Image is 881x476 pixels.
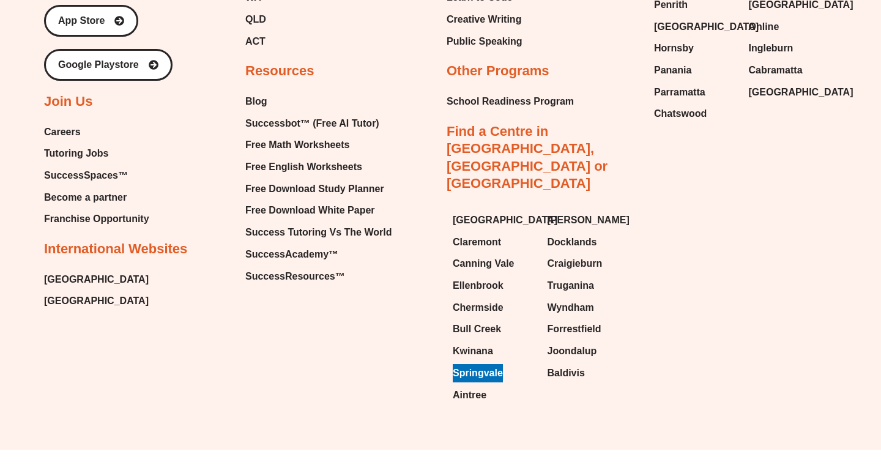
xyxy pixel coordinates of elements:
[245,92,267,111] span: Blog
[245,92,392,111] a: Blog
[548,364,585,382] span: Baldivis
[548,255,603,273] span: Craigieburn
[44,240,187,258] h2: International Websites
[245,223,392,242] a: Success Tutoring Vs The World
[453,342,493,360] span: Kwinana
[654,39,737,58] a: Hornsby
[44,144,149,163] a: Tutoring Jobs
[44,49,173,81] a: Google Playstore
[44,93,92,111] h2: Join Us
[548,211,630,229] a: [PERSON_NAME]
[654,18,759,36] span: [GEOGRAPHIC_DATA]
[245,10,350,29] a: QLD
[453,364,535,382] a: Springvale
[548,255,630,273] a: Craigieburn
[44,210,149,228] a: Franchise Opportunity
[245,158,392,176] a: Free English Worksheets
[453,342,535,360] a: Kwinana
[548,364,630,382] a: Baldivis
[749,39,831,58] a: Ingleburn
[245,136,349,154] span: Free Math Worksheets
[447,32,522,51] a: Public Speaking
[749,83,853,102] span: [GEOGRAPHIC_DATA]
[453,320,501,338] span: Bull Creek
[749,83,831,102] a: [GEOGRAPHIC_DATA]
[749,61,803,80] span: Cabramatta
[44,5,138,37] a: App Store
[749,61,831,80] a: Cabramatta
[447,92,574,111] a: School Readiness Program
[548,342,630,360] a: Joondalup
[245,114,379,133] span: Successbot™ (Free AI Tutor)
[245,62,314,80] h2: Resources
[245,201,392,220] a: Free Download White Paper
[453,233,535,251] a: Claremont
[245,201,375,220] span: Free Download White Paper
[245,32,266,51] span: ACT
[453,386,486,404] span: Aintree
[44,123,81,141] span: Careers
[453,255,535,273] a: Canning Vale
[58,60,139,70] span: Google Playstore
[820,417,881,476] iframe: Chat Widget
[44,188,127,207] span: Become a partner
[44,292,149,310] a: [GEOGRAPHIC_DATA]
[453,277,535,295] a: Ellenbrook
[245,10,266,29] span: QLD
[453,320,535,338] a: Bull Creek
[44,166,149,185] a: SuccessSpaces™
[245,180,392,198] a: Free Download Study Planner
[245,32,350,51] a: ACT
[654,105,737,123] a: Chatswood
[548,320,630,338] a: Forrestfield
[245,245,338,264] span: SuccessAcademy™
[447,124,608,192] a: Find a Centre in [GEOGRAPHIC_DATA], [GEOGRAPHIC_DATA] or [GEOGRAPHIC_DATA]
[245,245,392,264] a: SuccessAcademy™
[548,233,630,251] a: Docklands
[447,10,522,29] a: Creative Writing
[654,18,737,36] a: [GEOGRAPHIC_DATA]
[749,39,794,58] span: Ingleburn
[548,299,594,317] span: Wyndham
[654,61,737,80] a: Panania
[453,299,504,317] span: Chermside
[245,180,384,198] span: Free Download Study Planner
[245,267,392,286] a: SuccessResources™
[453,233,501,251] span: Claremont
[548,299,630,317] a: Wyndham
[44,123,149,141] a: Careers
[44,188,149,207] a: Become a partner
[453,211,557,229] span: [GEOGRAPHIC_DATA]
[44,166,128,185] span: SuccessSpaces™
[447,10,521,29] span: Creative Writing
[245,158,362,176] span: Free English Worksheets
[654,61,691,80] span: Panania
[44,144,108,163] span: Tutoring Jobs
[245,136,392,154] a: Free Math Worksheets
[453,255,514,273] span: Canning Vale
[453,386,535,404] a: Aintree
[654,105,707,123] span: Chatswood
[749,18,779,36] span: Online
[453,364,503,382] span: Springvale
[453,299,535,317] a: Chermside
[245,267,345,286] span: SuccessResources™
[548,211,630,229] span: [PERSON_NAME]
[654,83,705,102] span: Parramatta
[548,320,601,338] span: Forrestfield
[245,114,392,133] a: Successbot™ (Free AI Tutor)
[749,18,831,36] a: Online
[548,277,594,295] span: Truganina
[548,277,630,295] a: Truganina
[447,62,549,80] h2: Other Programs
[44,270,149,289] a: [GEOGRAPHIC_DATA]
[548,233,597,251] span: Docklands
[654,83,737,102] a: Parramatta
